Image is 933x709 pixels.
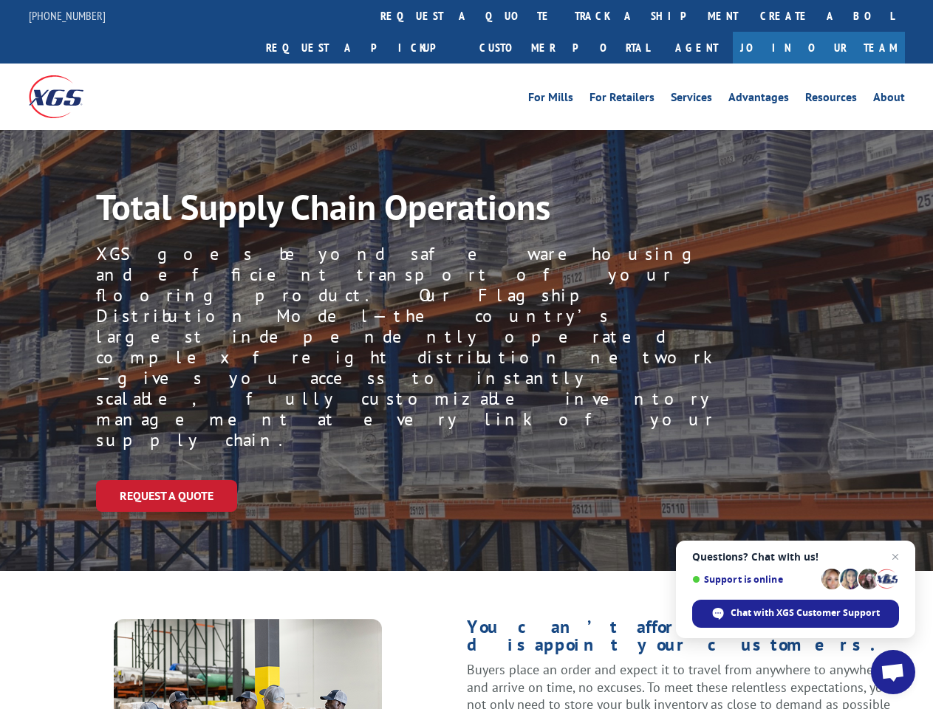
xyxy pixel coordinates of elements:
[660,32,733,64] a: Agent
[692,600,899,628] span: Chat with XGS Customer Support
[29,8,106,23] a: [PHONE_NUMBER]
[873,92,905,108] a: About
[733,32,905,64] a: Join Our Team
[96,189,694,232] h1: Total Supply Chain Operations
[871,650,915,694] a: Open chat
[731,606,880,620] span: Chat with XGS Customer Support
[468,32,660,64] a: Customer Portal
[467,618,905,661] h1: You can’t afford to disappoint your customers.
[671,92,712,108] a: Services
[728,92,789,108] a: Advantages
[96,480,237,512] a: Request a Quote
[692,574,816,585] span: Support is online
[589,92,655,108] a: For Retailers
[255,32,468,64] a: Request a pickup
[528,92,573,108] a: For Mills
[96,244,716,451] p: XGS goes beyond safe warehousing and efficient transport of your flooring product. Our Flagship D...
[692,551,899,563] span: Questions? Chat with us!
[805,92,857,108] a: Resources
